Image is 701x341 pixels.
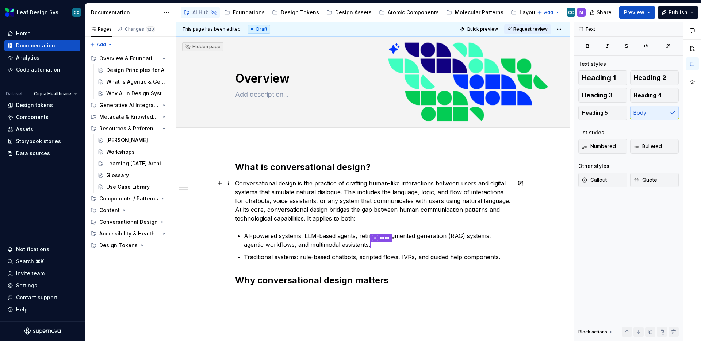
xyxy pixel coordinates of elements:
[455,9,503,16] div: Molecular Patterns
[95,158,173,169] a: Learning [DATE] Archives
[106,172,129,179] div: Glossary
[630,70,679,85] button: Heading 2
[182,26,242,32] span: This page has been edited.
[4,28,80,39] a: Home
[16,270,45,277] div: Invite team
[235,275,511,286] h2: Why conversational design matters
[16,294,57,301] div: Contact support
[578,329,607,335] div: Block actions
[578,70,627,85] button: Heading 1
[4,268,80,279] a: Invite team
[125,26,155,32] div: Changes
[95,134,173,146] a: [PERSON_NAME]
[6,91,23,97] div: Dataset
[582,109,608,116] span: Heading 5
[16,282,37,289] div: Settings
[95,76,173,88] a: What is Agentic & Generative AI
[4,52,80,64] a: Analytics
[4,292,80,303] button: Contact support
[95,146,173,158] a: Workshops
[16,246,49,253] div: Notifications
[586,6,616,19] button: Share
[185,44,221,50] div: Hidden page
[146,26,155,32] span: 120
[457,24,501,34] button: Quick preview
[624,9,644,16] span: Preview
[91,9,160,16] div: Documentation
[17,9,64,16] div: Leaf Design System
[4,40,80,51] a: Documentation
[1,4,83,20] button: Leaf Design SystemCC
[4,304,80,315] button: Help
[16,114,49,121] div: Components
[568,9,574,15] div: CC
[95,64,173,76] a: Design Principles for AI
[106,90,166,97] div: Why AI in Design Systems
[88,53,173,64] div: Overview & Foundations
[619,6,655,19] button: Preview
[95,181,173,193] a: Use Case Library
[248,25,270,34] div: Draft
[31,89,80,99] button: Cigna Healthcare
[520,9,561,16] div: Layout Modules
[192,9,209,16] div: AI Hub
[34,91,71,97] span: Cigna Healthcare
[535,7,562,18] button: Add
[181,5,533,20] div: Page tree
[16,54,39,61] div: Analytics
[597,9,612,16] span: Share
[106,160,166,167] div: Learning [DATE] Archives
[99,230,160,237] div: Accessibility & Health Equity
[106,183,150,191] div: Use Case Library
[16,126,33,133] div: Assets
[376,7,442,18] a: Atomic Components
[88,123,173,134] div: Resources & References
[106,78,166,85] div: What is Agentic & Generative AI
[88,204,173,216] div: Content
[99,242,138,249] div: Design Tokens
[669,9,687,16] span: Publish
[508,7,564,18] a: Layout Modules
[578,129,604,136] div: List styles
[106,137,148,144] div: [PERSON_NAME]
[88,228,173,240] div: Accessibility & Health Equity
[4,280,80,291] a: Settings
[4,99,80,111] a: Design tokens
[88,111,173,123] div: Metadata & Knowledge Systems
[630,139,679,154] button: Bulleted
[99,125,160,132] div: Resources & References
[4,256,80,267] button: Search ⌘K
[221,7,268,18] a: Foundations
[88,240,173,251] div: Design Tokens
[578,327,614,337] div: Block actions
[99,218,158,226] div: Conversational Design
[88,193,173,204] div: Components / Patterns
[16,101,53,109] div: Design tokens
[582,92,613,99] span: Heading 3
[235,179,511,223] p: Conversational design is the practice of crafting human-like interactions between users and digit...
[99,195,158,202] div: Components / Patterns
[88,39,115,50] button: Add
[99,207,120,214] div: Content
[578,88,627,103] button: Heading 3
[88,53,173,251] div: Page tree
[579,9,583,15] div: M
[578,106,627,120] button: Heading 5
[97,42,106,47] span: Add
[181,7,220,18] a: AI Hub
[443,7,506,18] a: Molecular Patterns
[323,7,375,18] a: Design Assets
[582,74,616,81] span: Heading 1
[630,173,679,187] button: Quote
[335,9,372,16] div: Design Assets
[88,99,173,111] div: Generative AI Integration
[24,327,61,335] svg: Supernova Logo
[578,60,606,68] div: Text styles
[16,66,60,73] div: Code automation
[633,176,657,184] span: Quote
[281,9,319,16] div: Design Tokens
[16,138,61,145] div: Storybook stories
[504,24,551,34] button: Request review
[235,161,511,173] h2: What is conversational design?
